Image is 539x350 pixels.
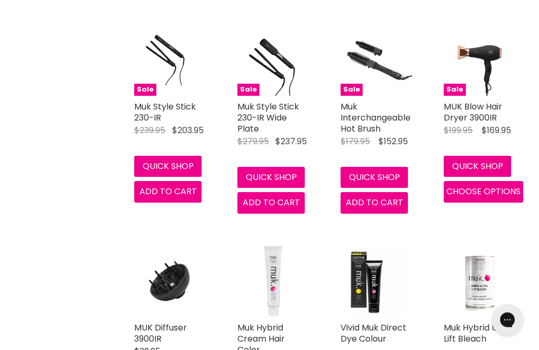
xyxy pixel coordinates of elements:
[237,167,305,188] button: Quick shop
[243,246,303,317] img: Muk Hybrid Cream Hair Color
[346,197,403,209] span: Add to cart
[237,101,299,135] a: Muk Style Stick 230-IR Wide Plate
[243,197,300,209] span: Add to cart
[237,193,305,214] button: Add to cart
[486,301,528,339] iframe: Gorgias live chat messenger
[444,25,515,96] img: MUK Blow Hair Dryer 3900IR
[341,101,411,135] a: Muk Interchangeable Hot Brush
[341,246,412,317] a: Vivid Muk Direct Dye Colour Vivid Muk Direct Dye Colour
[446,186,521,198] span: Choose options
[444,125,473,137] span: $199.95
[139,186,197,198] span: Add to cart
[341,84,363,96] span: Sale
[134,25,206,96] a: Muk Style Stick 230-IR Sale
[134,125,165,137] span: $239.95
[134,182,202,203] button: Add to cart
[348,246,404,317] img: Vivid Muk Direct Dye Colour
[134,101,196,124] a: Muk Style Stick 230-IR
[134,246,206,317] a: MUK Diffuser 3900IR MUK Diffuser 3900IR
[444,84,466,96] span: Sale
[237,25,309,96] a: Muk Style Stick 230-IR Wide Plate Sale
[444,182,523,203] button: Choose options
[341,322,406,345] a: Vivid Muk Direct Dye Colour
[444,156,511,177] button: Quick shop
[172,125,204,137] span: $203.95
[444,322,512,345] a: Muk Hybrid Ultra Lift Bleach
[341,167,408,188] button: Quick shop
[134,322,187,345] a: MUK Diffuser 3900IR
[237,136,269,148] span: $279.95
[341,25,412,96] a: Muk Interchangeable Hot Brush Sale
[134,84,156,96] span: Sale
[341,25,412,96] img: Muk Interchangeable Hot Brush
[482,125,511,137] span: $169.95
[275,136,307,148] span: $237.95
[237,84,259,96] span: Sale
[456,246,504,317] img: Muk Hybrid Ultra Lift Bleach
[341,193,408,214] button: Add to cart
[237,25,309,96] img: Muk Style Stick 230-IR Wide Plate
[341,136,370,148] span: $179.95
[134,156,202,177] button: Quick shop
[444,101,502,124] a: MUK Blow Hair Dryer 3900IR
[444,246,515,317] a: Muk Hybrid Ultra Lift Bleach
[134,246,206,317] img: MUK Diffuser 3900IR
[378,136,408,148] span: $152.95
[134,25,206,96] img: Muk Style Stick 230-IR
[444,25,515,96] a: MUK Blow Hair Dryer 3900IR MUK Blow Hair Dryer 3900IR Sale
[237,246,309,317] a: Muk Hybrid Cream Hair Color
